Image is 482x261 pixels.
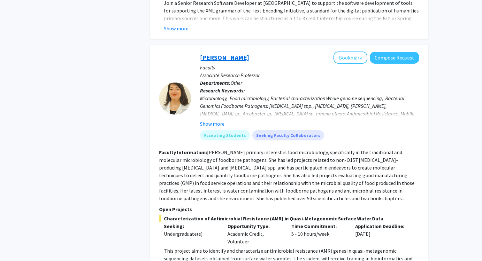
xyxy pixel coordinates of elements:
div: Academic Credit, Volunteer [223,222,287,245]
button: Compose Request to Magaly Toro [370,52,419,64]
b: Departments: [200,80,231,86]
p: Associate Research Professor [200,71,419,79]
b: Research Keywords: [200,87,245,94]
fg-read-more: [PERSON_NAME] primary interest is food microbiology, specifically in the traditional and molecula... [159,149,415,202]
span: Other [231,80,242,86]
button: Show more [164,25,188,32]
mat-chip: Accepting Students [200,130,250,140]
p: Open Projects [159,205,419,213]
div: Undergraduate(s) [164,230,218,238]
span: Characterization of Antimicrobial Resistance (AMR) in Quasi-Metagenomic Surface Water Data [159,215,419,222]
button: Show more [200,120,225,128]
a: [PERSON_NAME] [200,53,249,61]
div: 5 - 10 hours/week [287,222,350,245]
div: Microbiology, Food microbiology, Bacterial characterization Whole genome sequencing, Bacterial Ge... [200,94,419,125]
p: Seeking: [164,222,218,230]
p: Application Deadline: [355,222,409,230]
button: Add Magaly Toro to Bookmarks [333,51,367,64]
b: Faculty Information: [159,149,207,155]
p: Opportunity Type: [227,222,282,230]
div: [DATE] [350,222,414,245]
p: Faculty [200,64,419,71]
p: Time Commitment: [291,222,346,230]
iframe: Chat [5,232,27,256]
mat-chip: Seeking Faculty Collaborators [252,130,324,140]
